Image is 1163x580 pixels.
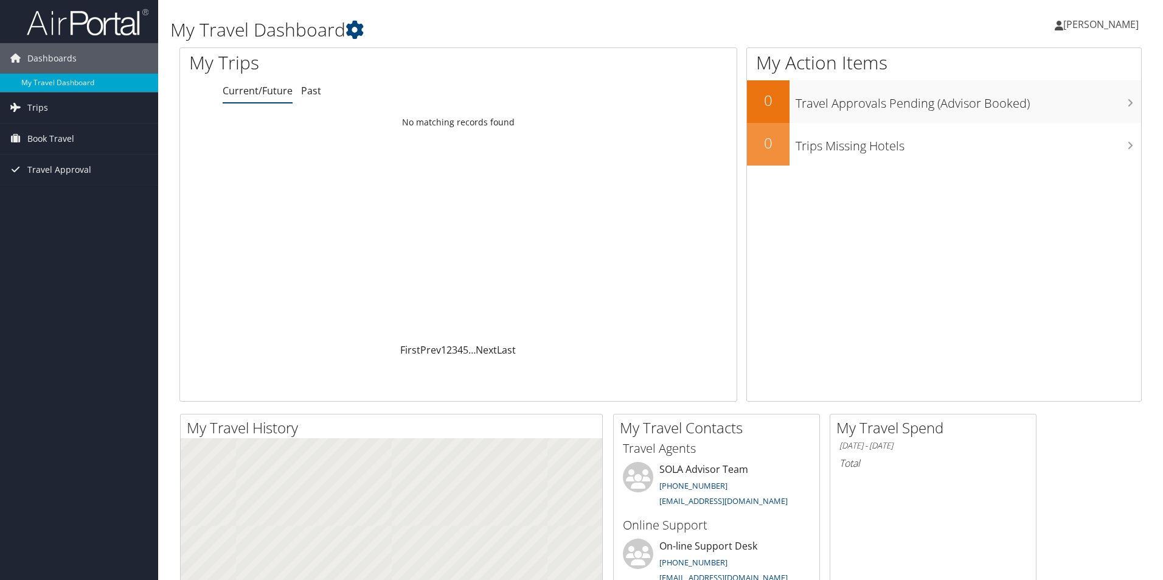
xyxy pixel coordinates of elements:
h2: 0 [747,90,790,111]
span: Travel Approval [27,155,91,185]
a: First [400,343,420,357]
a: 2 [446,343,452,357]
a: 3 [452,343,457,357]
a: 0Travel Approvals Pending (Advisor Booked) [747,80,1141,123]
span: Book Travel [27,124,74,154]
h6: [DATE] - [DATE] [839,440,1027,452]
a: 4 [457,343,463,357]
h2: My Travel Spend [836,418,1036,438]
span: Dashboards [27,43,77,74]
span: Trips [27,93,48,123]
h2: My Travel Contacts [620,418,819,438]
h3: Travel Approvals Pending (Advisor Booked) [796,89,1141,112]
span: [PERSON_NAME] [1063,18,1139,31]
a: 5 [463,343,468,357]
img: airportal-logo.png [27,8,148,37]
h3: Online Support [623,517,810,534]
a: 0Trips Missing Hotels [747,123,1141,166]
a: Current/Future [223,84,293,97]
h2: 0 [747,133,790,153]
a: [PERSON_NAME] [1055,6,1151,43]
h3: Trips Missing Hotels [796,131,1141,155]
a: [PHONE_NUMBER] [659,480,727,491]
a: [PHONE_NUMBER] [659,557,727,568]
h2: My Travel History [187,418,602,438]
h3: Travel Agents [623,440,810,457]
h1: My Travel Dashboard [170,17,824,43]
a: Last [497,343,516,357]
h6: Total [839,456,1027,470]
a: [EMAIL_ADDRESS][DOMAIN_NAME] [659,495,788,506]
td: No matching records found [180,111,737,133]
span: … [468,343,476,357]
h1: My Trips [189,50,496,75]
a: Past [301,84,321,97]
h1: My Action Items [747,50,1141,75]
a: Prev [420,343,441,357]
a: Next [476,343,497,357]
li: SOLA Advisor Team [617,462,816,512]
a: 1 [441,343,446,357]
